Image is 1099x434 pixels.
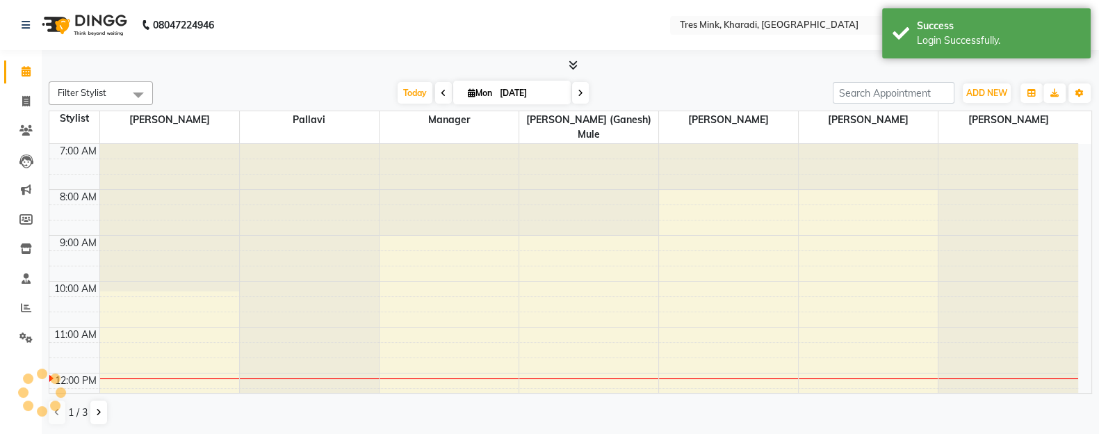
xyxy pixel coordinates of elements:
[917,19,1080,33] div: Success
[35,6,131,45] img: logo
[58,87,106,98] span: Filter Stylist
[833,82,954,104] input: Search Appointment
[52,373,99,388] div: 12:00 PM
[51,328,99,342] div: 11:00 AM
[966,88,1007,98] span: ADD NEW
[938,111,1078,129] span: [PERSON_NAME]
[100,111,239,129] span: [PERSON_NAME]
[240,111,379,129] span: Pallavi
[963,83,1011,103] button: ADD NEW
[153,6,214,45] b: 08047224946
[519,111,658,143] span: [PERSON_NAME] (Ganesh) Mule
[49,111,99,126] div: Stylist
[464,88,496,98] span: Mon
[496,83,565,104] input: 2025-09-01
[917,33,1080,48] div: Login Successfully.
[57,236,99,250] div: 9:00 AM
[380,111,519,129] span: Manager
[57,144,99,159] div: 7:00 AM
[398,82,432,104] span: Today
[659,111,798,129] span: [PERSON_NAME]
[68,405,88,420] span: 1 / 3
[51,282,99,296] div: 10:00 AM
[799,111,938,129] span: [PERSON_NAME]
[57,190,99,204] div: 8:00 AM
